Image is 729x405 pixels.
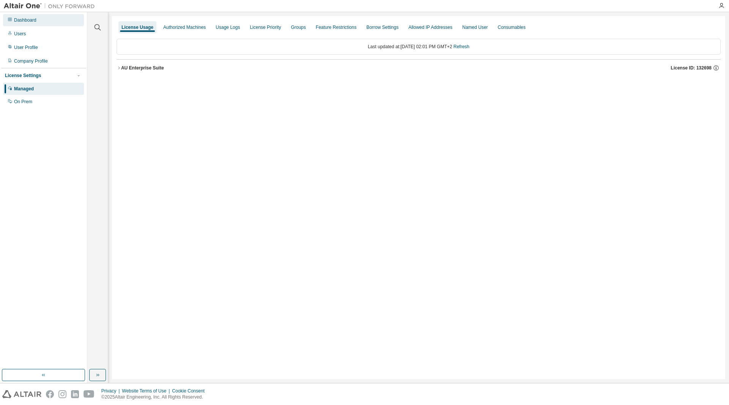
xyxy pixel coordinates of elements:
div: Privacy [101,388,122,394]
div: License Usage [121,24,153,30]
span: License ID: 132698 [671,65,712,71]
div: Consumables [498,24,525,30]
div: License Priority [250,24,281,30]
div: Groups [291,24,306,30]
div: Allowed IP Addresses [409,24,453,30]
div: Usage Logs [216,24,240,30]
a: Refresh [453,44,469,49]
div: User Profile [14,44,38,50]
div: Dashboard [14,17,36,23]
div: On Prem [14,99,32,105]
div: Feature Restrictions [316,24,357,30]
div: Named User [462,24,488,30]
img: Altair One [4,2,99,10]
div: AU Enterprise Suite [121,65,164,71]
button: AU Enterprise SuiteLicense ID: 132698 [117,60,721,76]
div: Borrow Settings [366,24,399,30]
img: facebook.svg [46,390,54,398]
div: Cookie Consent [172,388,209,394]
div: Users [14,31,26,37]
img: instagram.svg [58,390,66,398]
img: linkedin.svg [71,390,79,398]
p: © 2025 Altair Engineering, Inc. All Rights Reserved. [101,394,209,400]
div: Last updated at: [DATE] 02:01 PM GMT+2 [117,39,721,55]
div: License Settings [5,72,41,79]
img: youtube.svg [84,390,95,398]
img: altair_logo.svg [2,390,41,398]
div: Managed [14,86,34,92]
div: Website Terms of Use [122,388,172,394]
div: Company Profile [14,58,48,64]
div: Authorized Machines [163,24,206,30]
